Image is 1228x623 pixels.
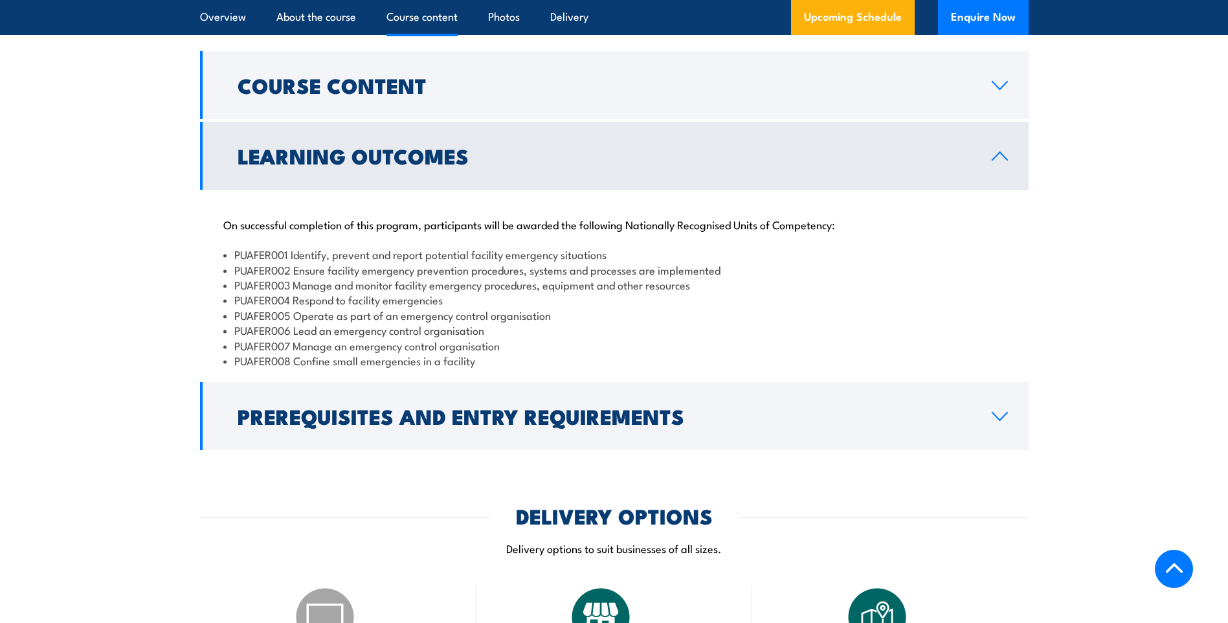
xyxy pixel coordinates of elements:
[223,218,1005,231] p: On successful completion of this program, participants will be awarded the following Nationally R...
[200,51,1029,119] a: Course Content
[223,262,1005,277] li: PUAFER002 Ensure facility emergency prevention procedures, systems and processes are implemented
[223,323,1005,337] li: PUAFER006 Lead an emergency control organisation
[223,277,1005,292] li: PUAFER003 Manage and monitor facility emergency procedures, equipment and other resources
[223,353,1005,368] li: PUAFER008 Confine small emergencies in a facility
[200,122,1029,190] a: Learning Outcomes
[200,541,1029,556] p: Delivery options to suit businesses of all sizes.
[238,76,971,94] h2: Course Content
[200,382,1029,450] a: Prerequisites and Entry Requirements
[223,308,1005,323] li: PUAFER005 Operate as part of an emergency control organisation
[223,247,1005,262] li: PUAFER001 Identify, prevent and report potential facility emergency situations
[516,506,713,525] h2: DELIVERY OPTIONS
[238,407,971,425] h2: Prerequisites and Entry Requirements
[223,338,1005,353] li: PUAFER007 Manage an emergency control organisation
[238,146,971,164] h2: Learning Outcomes
[223,292,1005,307] li: PUAFER004 Respond to facility emergencies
